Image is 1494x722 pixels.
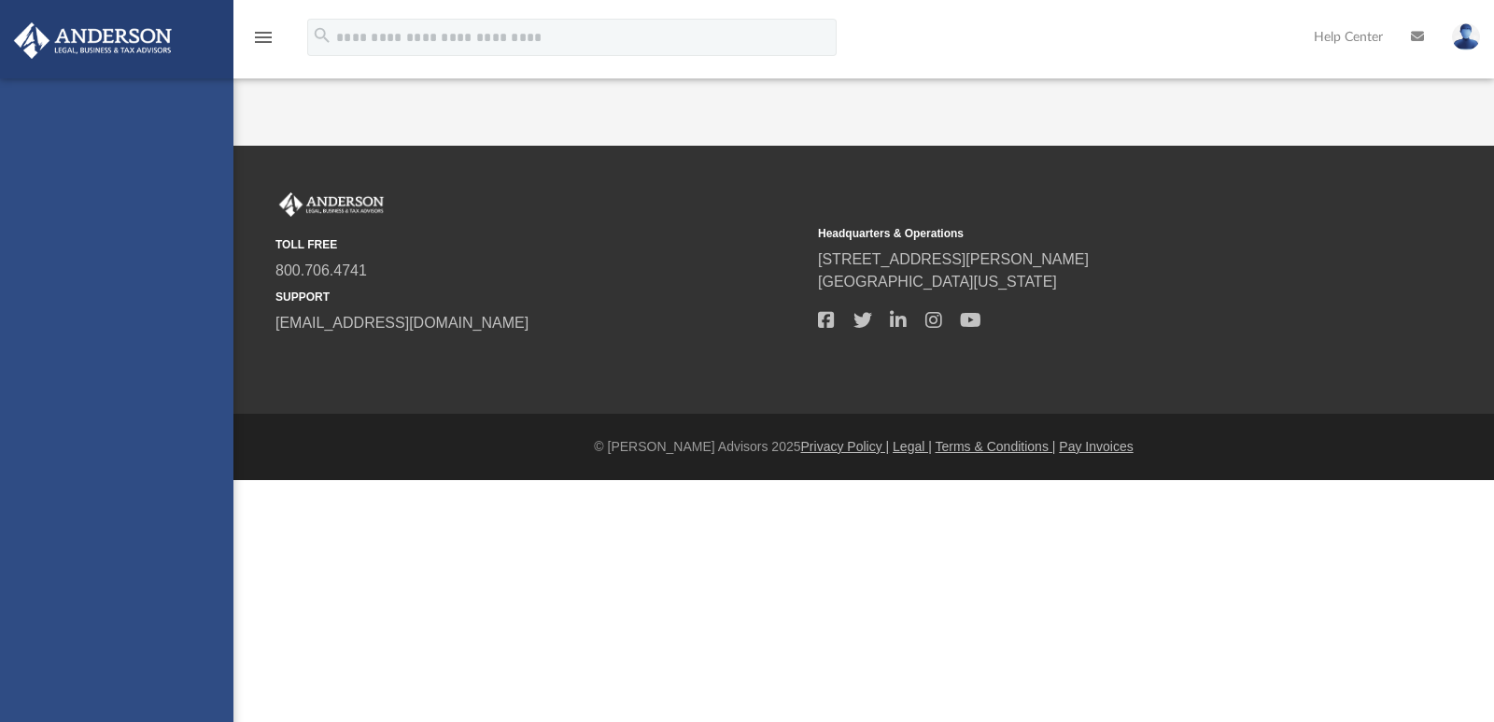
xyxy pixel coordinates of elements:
[275,289,805,305] small: SUPPORT
[818,225,1347,242] small: Headquarters & Operations
[1452,23,1480,50] img: User Pic
[893,439,932,454] a: Legal |
[275,262,367,278] a: 800.706.4741
[252,26,275,49] i: menu
[8,22,177,59] img: Anderson Advisors Platinum Portal
[252,35,275,49] a: menu
[818,251,1089,267] a: [STREET_ADDRESS][PERSON_NAME]
[275,192,388,217] img: Anderson Advisors Platinum Portal
[275,315,529,331] a: [EMAIL_ADDRESS][DOMAIN_NAME]
[818,274,1057,290] a: [GEOGRAPHIC_DATA][US_STATE]
[801,439,890,454] a: Privacy Policy |
[275,236,805,253] small: TOLL FREE
[312,25,332,46] i: search
[233,437,1494,457] div: © [PERSON_NAME] Advisors 2025
[1059,439,1133,454] a: Pay Invoices
[936,439,1056,454] a: Terms & Conditions |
